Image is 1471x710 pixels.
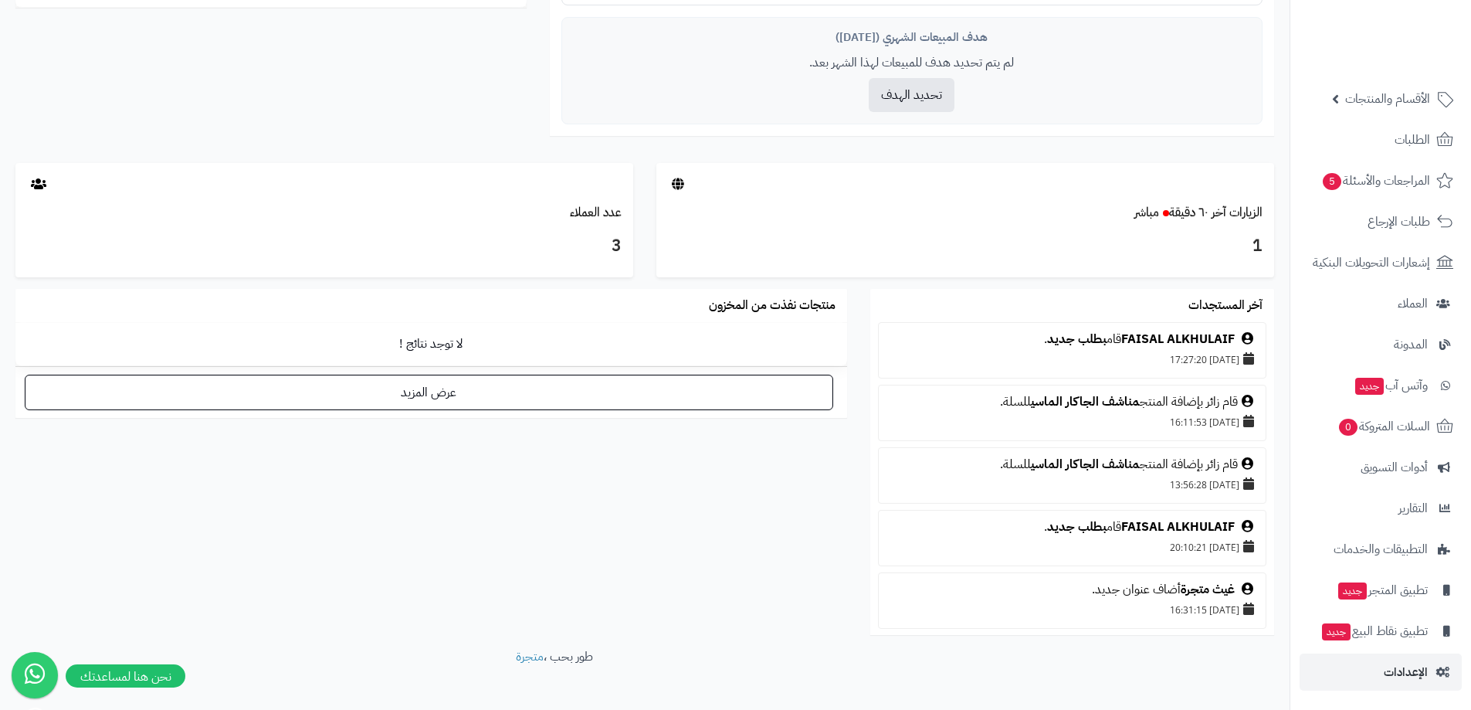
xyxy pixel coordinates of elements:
a: الإعدادات [1300,654,1462,691]
span: أدوات التسويق [1361,457,1428,478]
a: FAISAL ALKHULAIF [1121,518,1235,536]
button: تحديد الهدف [869,78,954,112]
span: الطلبات [1395,129,1430,151]
div: [DATE] 20:10:21 [886,536,1258,558]
a: بطلب جديد [1047,518,1107,536]
span: السلات المتروكة [1337,416,1430,437]
span: المدونة [1394,334,1428,355]
span: العملاء [1398,293,1428,314]
a: FAISAL ALKHULAIF [1121,330,1235,348]
p: لم يتم تحديد هدف للمبيعات لهذا الشهر بعد. [574,54,1250,72]
div: أضاف عنوان جديد. [886,581,1258,599]
a: التقارير [1300,490,1462,527]
a: التطبيقات والخدمات [1300,531,1462,568]
a: طلبات الإرجاع [1300,203,1462,240]
a: المراجعات والأسئلة5 [1300,162,1462,199]
span: جديد [1322,623,1351,640]
div: [DATE] 13:56:28 [886,474,1258,495]
span: المراجعات والأسئلة [1321,170,1430,192]
span: جديد [1338,583,1367,600]
a: متجرة [516,647,544,666]
a: السلات المتروكة0 [1300,408,1462,445]
span: تطبيق نقاط البيع [1320,620,1428,642]
a: العملاء [1300,285,1462,322]
a: تطبيق نقاط البيعجديد [1300,613,1462,650]
a: بطلب جديد [1047,330,1107,348]
div: [DATE] 17:27:20 [886,348,1258,370]
a: مناشف الجاكار الماسي [1031,392,1140,411]
a: الزيارات آخر ٦٠ دقيقةمباشر [1134,203,1263,222]
div: هدف المبيعات الشهري ([DATE]) [574,29,1250,46]
span: التطبيقات والخدمات [1334,538,1428,560]
div: قام زائر بإضافة المنتج للسلة. [886,456,1258,474]
span: تطبيق المتجر [1337,579,1428,601]
span: الأقسام والمنتجات [1345,88,1430,110]
div: [DATE] 16:31:15 [886,599,1258,620]
span: إشعارات التحويلات البنكية [1313,252,1430,273]
a: أدوات التسويق [1300,449,1462,486]
span: 5 [1323,173,1341,190]
a: الطلبات [1300,121,1462,158]
a: مناشف الجاكار الماسي [1031,455,1140,474]
a: عدد العملاء [570,203,622,222]
a: وآتس آبجديد [1300,367,1462,404]
span: طلبات الإرجاع [1368,211,1430,233]
span: وآتس آب [1354,375,1428,396]
a: غيث متجرة [1181,580,1235,599]
a: إشعارات التحويلات البنكية [1300,244,1462,281]
td: لا توجد نتائج ! [15,323,847,365]
span: الإعدادات [1384,661,1428,683]
a: المدونة [1300,326,1462,363]
span: 0 [1339,419,1357,436]
div: قام . [886,518,1258,536]
div: قام زائر بإضافة المنتج للسلة. [886,393,1258,411]
h3: 3 [27,233,622,260]
span: التقارير [1398,498,1428,519]
span: جديد [1355,378,1384,395]
a: تطبيق المتجرجديد [1300,572,1462,609]
h3: آخر المستجدات [1188,299,1263,313]
h3: منتجات نفذت من المخزون [709,299,835,313]
div: قام . [886,331,1258,348]
h3: 1 [668,233,1263,260]
a: عرض المزيد [25,375,833,410]
small: مباشر [1134,203,1159,222]
div: [DATE] 16:11:53 [886,411,1258,433]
